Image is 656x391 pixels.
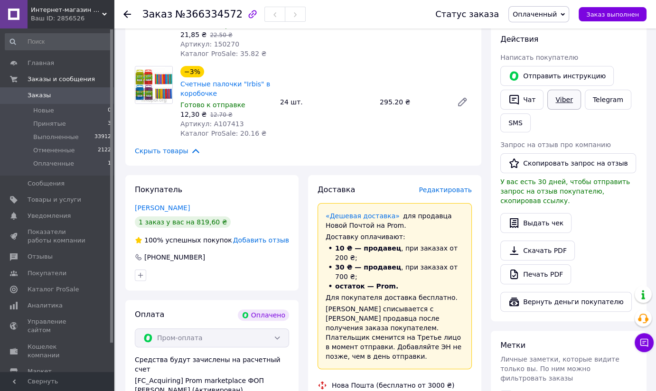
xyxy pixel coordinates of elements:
span: 10 ₴ — продавец [335,244,401,252]
span: Добавить отзыв [233,236,289,244]
a: Скачать PDF [500,241,575,261]
span: Интернет-магазин NikopoL - канцтовары для школы и офиса [31,6,102,14]
span: Метки [500,341,525,350]
div: 1 заказ у вас на 819,60 ₴ [135,216,231,228]
div: успешных покупок [135,235,232,245]
span: Главная [28,59,54,67]
span: Артикул: 150270 [180,40,239,48]
span: 0 [108,106,111,115]
div: Для покупателя доставка бесплатно. [326,293,464,302]
span: Оплаченные [33,159,74,168]
button: Заказ выполнен [579,7,647,21]
div: [PERSON_NAME] списывается с [PERSON_NAME] продавца после получения заказа покупателем. Плательщик... [326,304,464,361]
span: Сообщения [28,179,65,188]
span: Заказы и сообщения [28,75,95,84]
span: 12,30 ₴ [180,111,206,118]
span: Заказ [142,9,172,20]
span: Заказ выполнен [586,11,639,18]
span: 2122 [98,146,111,155]
div: Вернуться назад [123,9,131,19]
a: Редактировать [453,93,472,112]
span: Уведомления [28,212,71,220]
span: Отзывы [28,252,53,261]
div: Статус заказа [435,9,499,19]
span: Заказы [28,91,51,100]
span: Показатели работы компании [28,228,88,245]
a: «Дешевая доставка» [326,212,400,220]
a: Viber [547,90,581,110]
button: Вернуть деньги покупателю [500,292,632,312]
span: Аналитика [28,301,63,310]
span: Выполненные [33,133,79,141]
button: Скопировать запрос на отзыв [500,153,636,173]
span: Личные заметки, которые видите только вы. По ним можно фильтровать заказы [500,355,619,382]
span: Готово к отправке [180,101,245,109]
div: Нова Пошта (бесплатно от 3000 ₴) [329,381,457,390]
div: 295.20 ₴ [376,95,449,109]
span: Запрос на отзыв про компанию [500,141,611,149]
a: Счетные палочки "Irbis" в коробочке [180,80,270,97]
a: Telegram [585,90,631,110]
span: Действия [500,35,538,44]
span: Покупатели [28,269,66,278]
span: Редактировать [419,186,472,194]
span: остаток — Prom. [335,282,398,290]
span: Принятые [33,120,66,128]
div: Оплачено [238,309,289,321]
span: Кошелек компании [28,343,88,360]
span: 12.70 ₴ [210,112,232,118]
span: 21,85 ₴ [180,31,206,38]
span: Товары и услуги [28,195,81,204]
span: Написать покупателю [500,54,578,61]
a: Печать PDF [500,264,571,284]
button: Выдать чек [500,213,572,233]
button: SMS [500,113,531,132]
li: , при заказах от 700 ₴; [326,262,464,281]
div: 24 шт. [276,95,376,109]
span: 3 [108,120,111,128]
a: [PERSON_NAME] [135,204,190,212]
li: , при заказах от 200 ₴; [326,243,464,262]
span: №366334572 [175,9,243,20]
div: Доставку оплачивают: [326,232,464,242]
span: 1 [108,159,111,168]
span: Каталог ProSale: 20.16 ₴ [180,130,266,137]
span: Скрыть товары [135,146,201,156]
button: Чат [500,90,544,110]
span: 100% [144,236,163,244]
div: −3% [180,66,204,77]
span: 33912 [94,133,111,141]
span: Готово к отправке [180,21,245,29]
span: Доставка [318,185,355,194]
span: Новые [33,106,54,115]
span: Управление сайтом [28,317,88,335]
span: У вас есть 30 дней, чтобы отправить запрос на отзыв покупателю, скопировав ссылку. [500,178,630,205]
span: Артикул: А107413 [180,120,244,128]
div: [PHONE_NUMBER] [143,252,206,262]
span: 30 ₴ — продавец [335,263,401,271]
button: Чат с покупателем [635,333,654,352]
span: 22.50 ₴ [210,32,232,38]
button: Отправить инструкцию [500,66,614,86]
span: Каталог ProSale [28,285,79,294]
span: Каталог ProSale: 35.82 ₴ [180,50,266,57]
img: Счетные палочки "Irbis" в коробочке [135,66,172,103]
span: Оплата [135,310,164,319]
div: Ваш ID: 2856526 [31,14,114,23]
span: Отмененные [33,146,75,155]
span: Маркет [28,367,52,376]
span: Оплаченный [513,10,557,18]
input: Поиск [5,33,112,50]
div: для продавца Новой Почтой на Prom. [326,211,464,230]
span: Покупатель [135,185,182,194]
